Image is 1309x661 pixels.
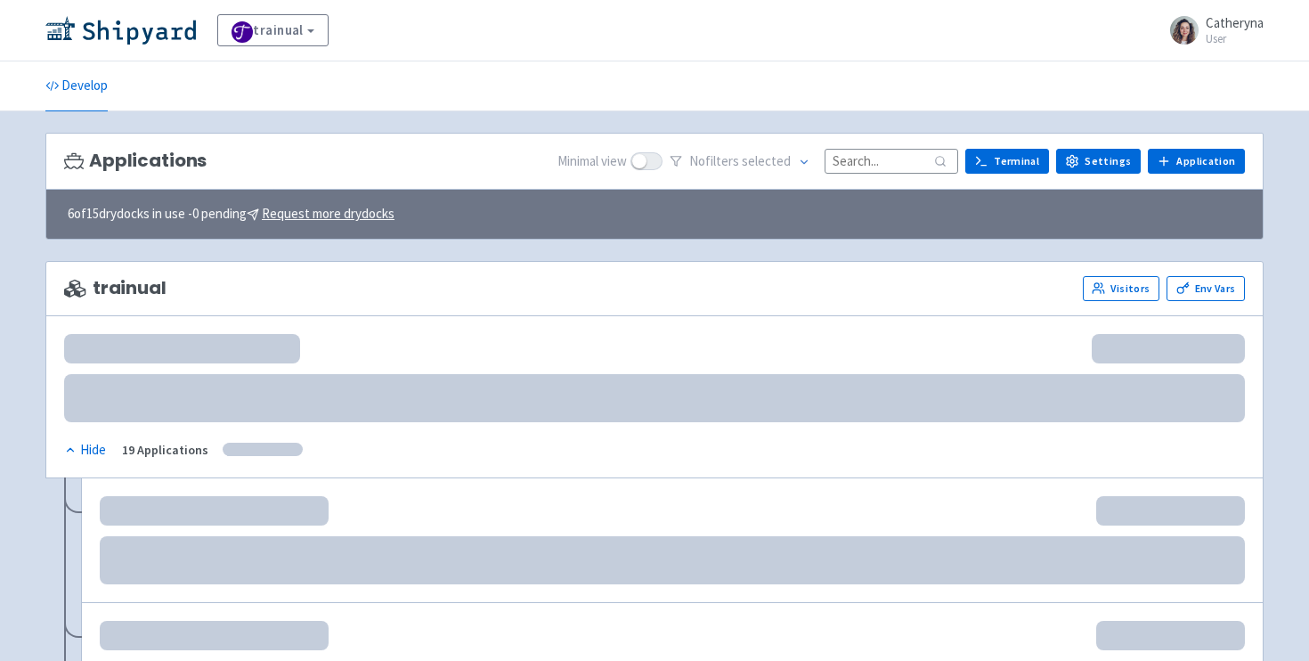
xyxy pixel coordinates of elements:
[1083,276,1159,301] a: Visitors
[64,440,108,461] button: Hide
[45,16,196,45] img: Shipyard logo
[64,278,167,298] span: trainual
[557,151,627,172] span: Minimal view
[64,151,207,171] h3: Applications
[217,14,329,46] a: trainual
[1206,33,1264,45] small: User
[1159,16,1264,45] a: Catheryna User
[68,204,394,224] span: 6 of 15 drydocks in use - 0 pending
[965,149,1049,174] a: Terminal
[742,152,791,169] span: selected
[1056,149,1141,174] a: Settings
[1167,276,1245,301] a: Env Vars
[689,151,791,172] span: No filter s
[825,149,958,173] input: Search...
[1148,149,1245,174] a: Application
[1206,14,1264,31] span: Catheryna
[122,440,208,461] div: 19 Applications
[45,61,108,111] a: Develop
[64,440,106,461] div: Hide
[262,205,394,222] u: Request more drydocks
